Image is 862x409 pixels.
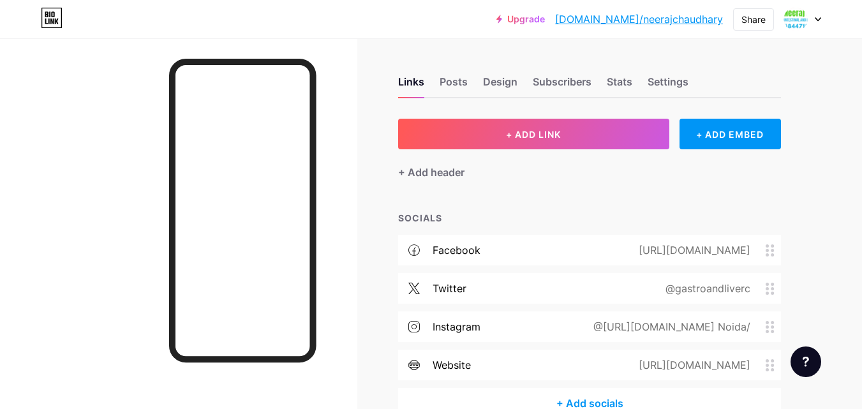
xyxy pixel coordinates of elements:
div: Settings [648,74,688,97]
div: [URL][DOMAIN_NAME] [618,242,766,258]
div: + ADD EMBED [680,119,781,149]
div: twitter [433,281,466,296]
div: Subscribers [533,74,591,97]
img: logo_orange.svg [20,20,31,31]
div: website [433,357,471,373]
div: + Add header [398,165,464,180]
div: Share [741,13,766,26]
div: @gastroandliverc [645,281,766,296]
div: Design [483,74,517,97]
span: + ADD LINK [506,129,561,140]
img: gastroandlivercentre [784,7,808,31]
button: + ADD LINK [398,119,669,149]
div: @[URL][DOMAIN_NAME] Noida/ [573,319,766,334]
img: website_grey.svg [20,33,31,43]
div: SOCIALS [398,211,781,225]
img: tab_domain_overview_orange.svg [34,74,45,84]
a: [DOMAIN_NAME]/neerajchaudhary [555,11,723,27]
div: Stats [607,74,632,97]
div: Domain: [DOMAIN_NAME] [33,33,140,43]
div: [URL][DOMAIN_NAME] [618,357,766,373]
a: Upgrade [496,14,545,24]
div: v 4.0.25 [36,20,63,31]
img: tab_keywords_by_traffic_grey.svg [127,74,137,84]
div: Domain Overview [48,75,114,84]
div: Posts [440,74,468,97]
div: Links [398,74,424,97]
div: facebook [433,242,480,258]
div: instagram [433,319,480,334]
div: Keywords by Traffic [141,75,215,84]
